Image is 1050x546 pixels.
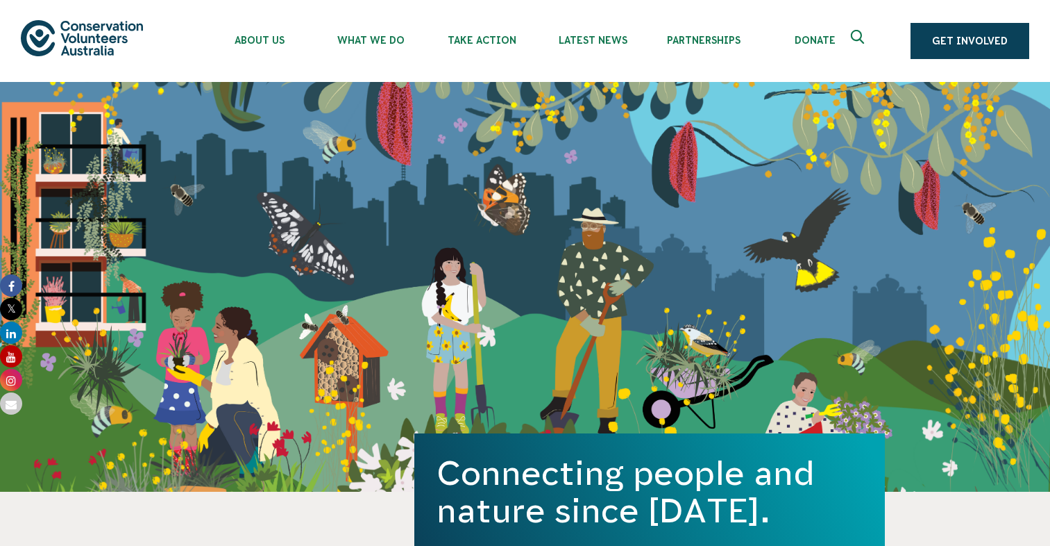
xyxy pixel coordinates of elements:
[648,35,759,46] span: Partnerships
[315,35,426,46] span: What We Do
[204,35,315,46] span: About Us
[426,35,537,46] span: Take Action
[21,20,143,56] img: logo.svg
[437,454,863,529] h1: Connecting people and nature since [DATE].
[911,23,1029,59] a: Get Involved
[842,24,876,58] button: Expand search box Close search box
[537,35,648,46] span: Latest News
[759,35,870,46] span: Donate
[851,30,868,52] span: Expand search box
